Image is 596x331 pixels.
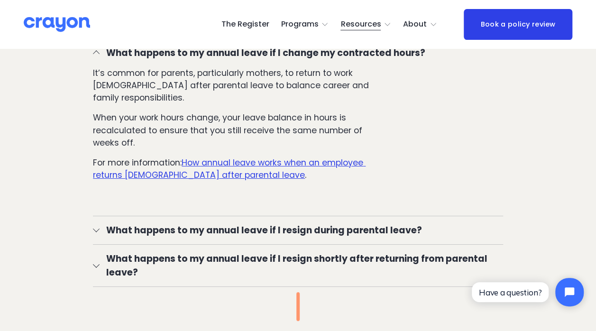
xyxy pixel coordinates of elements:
span: About [403,18,427,31]
span: Resources [340,18,381,31]
a: The Register [221,17,269,32]
span: What happens to my annual leave if I resign during parental leave? [100,223,503,237]
button: What happens to my annual leave if I change my contracted hours? [93,39,503,67]
a: Book a policy review [464,9,572,40]
button: What happens to my annual leave if I resign during parental leave? [93,216,503,244]
img: Crayon [24,16,90,33]
span: Programs [281,18,319,31]
button: What happens to my annual leave if I resign shortly after returning from parental leave? [93,245,503,286]
div: What happens to my annual leave if I change my contracted hours? [93,67,503,216]
p: It’s common for parents, particularly mothers, to return to work [DEMOGRAPHIC_DATA] after parenta... [93,67,380,104]
p: When your work hours change, your leave balance in hours is recalculated to ensure that you still... [93,111,380,149]
p: For more information: . [93,156,380,182]
span: What happens to my annual leave if I resign shortly after returning from parental leave? [100,252,503,279]
a: How annual leave works when an employee returns [DEMOGRAPHIC_DATA] after parental leave [93,157,366,181]
a: folder dropdown [340,17,391,32]
a: folder dropdown [403,17,437,32]
span: What happens to my annual leave if I change my contracted hours? [100,46,503,60]
a: folder dropdown [281,17,329,32]
iframe: Tidio Chat [464,270,592,314]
